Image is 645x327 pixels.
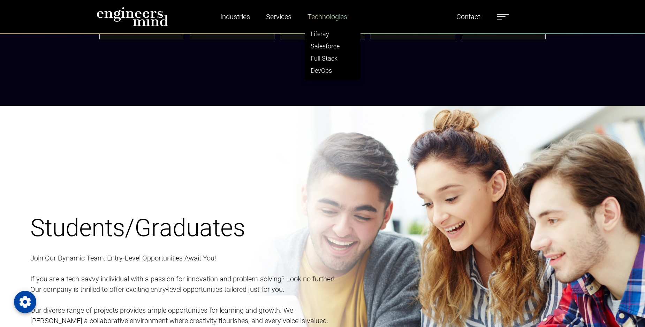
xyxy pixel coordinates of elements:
a: Contact [454,9,483,25]
h1: Students/Graduates [30,213,344,242]
a: Technologies [305,9,350,25]
a: DevOps [305,64,360,77]
a: Liferay [305,28,360,40]
a: Industries [218,9,253,25]
a: Full Stack [305,52,360,64]
a: Salesforce [305,40,360,52]
p: Our diverse range of projects provides ample opportunities for learning and growth. We [PERSON_NA... [30,305,344,326]
ul: Industries [305,25,361,80]
img: logo [97,7,168,26]
p: If you are a tech-savvy individual with a passion for innovation and problem-solving? Look no fur... [30,274,344,295]
a: Services [263,9,294,25]
p: Join Our Dynamic Team: Entry-Level Opportunities Await You! [30,253,344,263]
